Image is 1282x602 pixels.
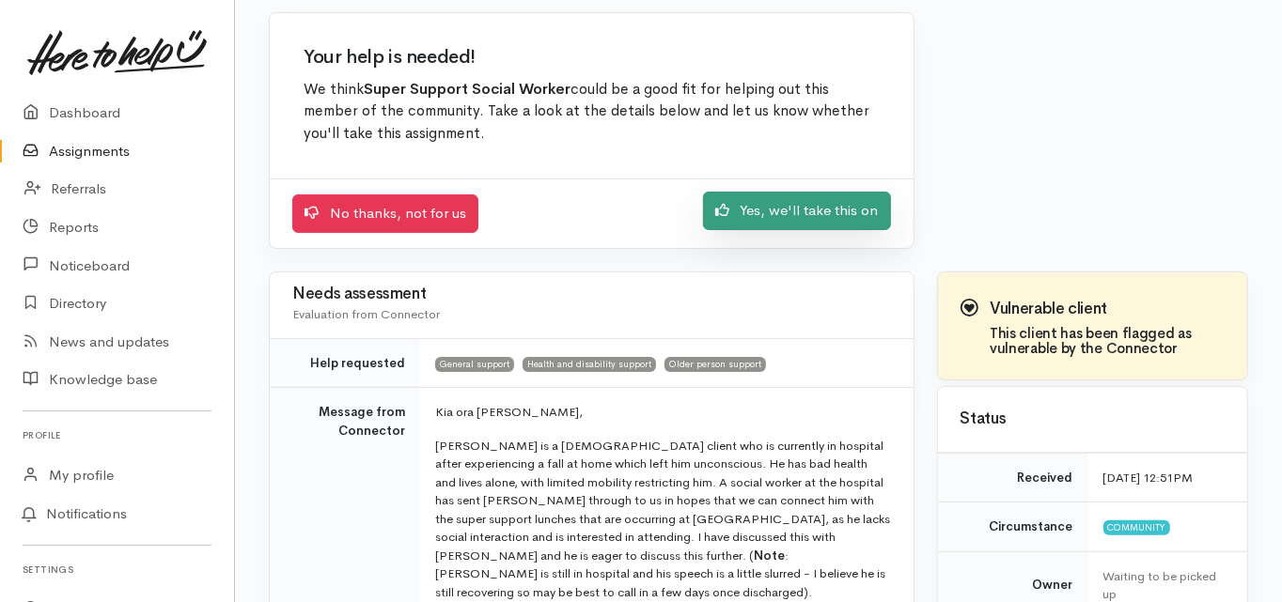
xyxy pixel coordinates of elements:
time: [DATE] 12:51PM [1103,470,1194,486]
h2: Your help is needed! [304,47,880,68]
span: Health and disability support [523,357,656,372]
span: General support [435,357,514,372]
p: [PERSON_NAME] is a [DEMOGRAPHIC_DATA] client who is currently in hospital after experiencing a fa... [435,437,891,602]
b: Note [754,548,785,563]
a: No thanks, not for us [292,194,478,233]
p: Kia ora [PERSON_NAME], [435,403,891,422]
p: We think could be a good fit for helping out this member of the community. Take a look at the det... [304,79,880,146]
td: Circumstance [938,502,1088,552]
h3: Needs assessment [292,286,891,303]
td: Received [938,453,1088,502]
b: Super Support Social Worker [364,80,571,99]
h4: This client has been flagged as vulnerable by the Connector [990,326,1225,357]
span: Older person support [664,357,766,372]
span: Community [1103,520,1170,535]
h3: Vulnerable client [990,301,1225,318]
h6: Profile [23,423,211,448]
td: Help requested [270,338,420,388]
h6: Settings [23,557,211,582]
h3: Status [961,410,1225,428]
span: Evaluation from Connector [292,306,440,322]
a: Yes, we'll take this on [703,192,891,230]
